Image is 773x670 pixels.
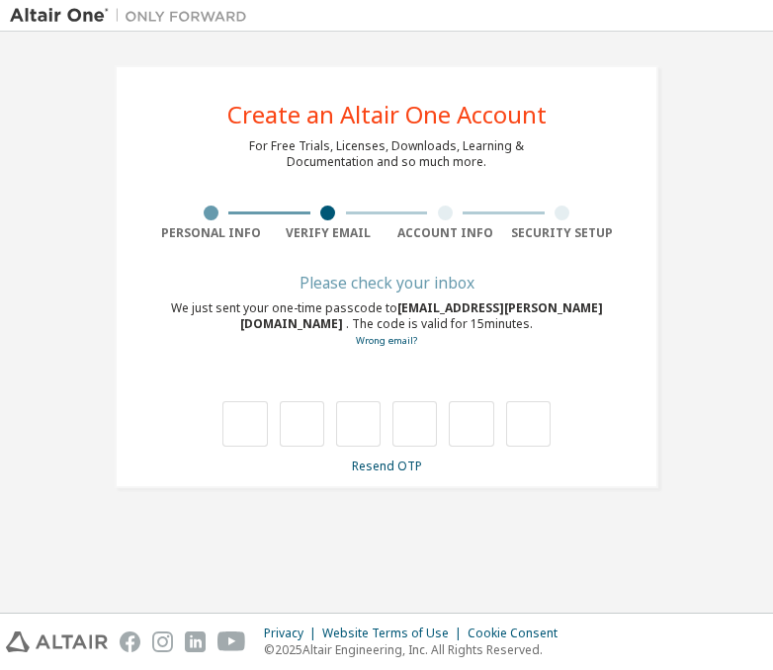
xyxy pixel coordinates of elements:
[217,631,246,652] img: youtube.svg
[6,631,108,652] img: altair_logo.svg
[322,626,468,641] div: Website Terms of Use
[356,334,417,347] a: Go back to the registration form
[386,225,504,241] div: Account Info
[152,225,270,241] div: Personal Info
[270,225,387,241] div: Verify Email
[352,458,422,474] a: Resend OTP
[227,103,547,126] div: Create an Altair One Account
[249,138,524,170] div: For Free Trials, Licenses, Downloads, Learning & Documentation and so much more.
[10,6,257,26] img: Altair One
[152,631,173,652] img: instagram.svg
[264,626,322,641] div: Privacy
[152,300,621,349] div: We just sent your one-time passcode to . The code is valid for 15 minutes.
[120,631,140,652] img: facebook.svg
[240,299,603,332] span: [EMAIL_ADDRESS][PERSON_NAME][DOMAIN_NAME]
[504,225,622,241] div: Security Setup
[264,641,569,658] p: © 2025 Altair Engineering, Inc. All Rights Reserved.
[468,626,569,641] div: Cookie Consent
[185,631,206,652] img: linkedin.svg
[152,277,621,289] div: Please check your inbox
